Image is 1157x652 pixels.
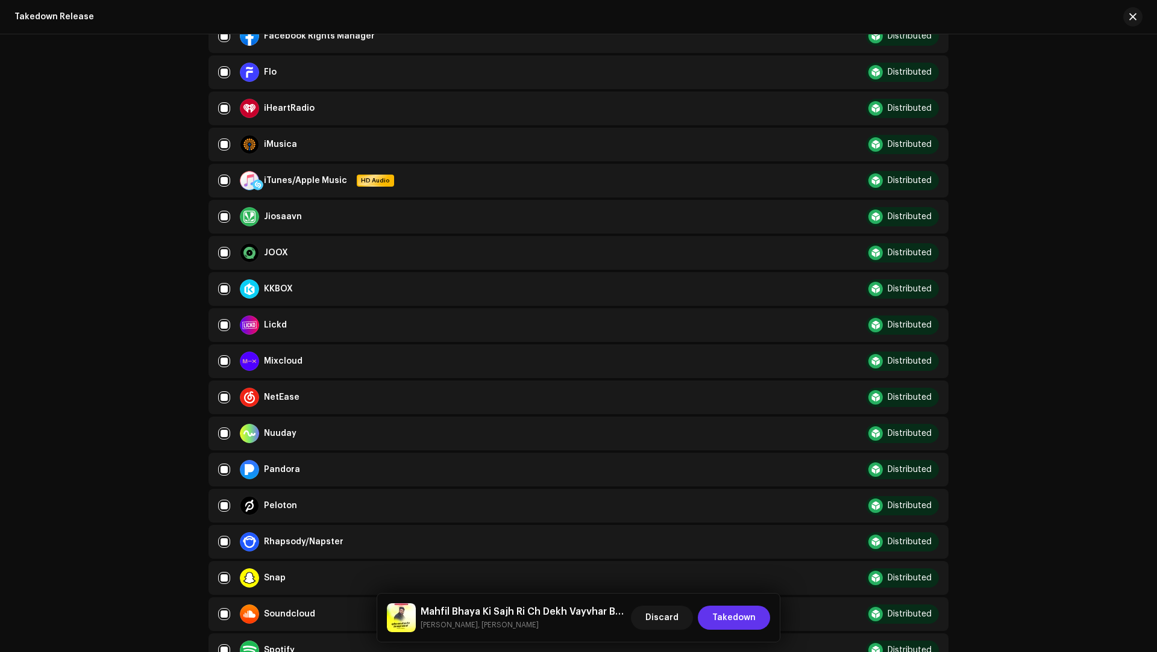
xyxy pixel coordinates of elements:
div: iTunes/Apple Music [264,176,347,185]
div: Distributed [888,249,932,257]
div: iHeartRadio [264,104,315,113]
div: Distributed [888,176,932,185]
div: Distributed [888,32,932,40]
div: Distributed [888,574,932,582]
div: Distributed [888,104,932,113]
span: Discard [645,606,679,630]
div: Nuuday [264,429,296,438]
div: KKBOX [264,285,293,293]
div: Lickd [264,321,287,329]
div: NetEase [264,393,299,402]
div: Distributed [888,285,932,293]
small: Mahfil Bhaya Ki Sajh Ri Ch Dekh Vayvhar Bhaya Ko [421,619,626,631]
div: Distributed [888,321,932,329]
span: Takedown [712,606,756,630]
h5: Mahfil Bhaya Ki Sajh Ri Ch Dekh Vayvhar Bhaya Ko [421,604,626,619]
div: Distributed [888,357,932,365]
div: Facebook Rights Manager [264,32,375,40]
div: Soundcloud [264,610,315,618]
div: Distributed [888,140,932,149]
div: Jiosaavn [264,213,302,221]
button: Takedown [698,606,770,630]
div: Distributed [888,501,932,510]
button: Discard [631,606,693,630]
div: Distributed [888,429,932,438]
img: 1c3fbcf2-a6c0-4d80-85b7-8783c89a1687 [387,603,416,632]
div: Distributed [888,213,932,221]
div: Distributed [888,538,932,546]
div: Distributed [888,610,932,618]
div: JOOX [264,249,288,257]
div: Mixcloud [264,357,303,365]
div: Distributed [888,465,932,474]
div: iMusica [264,140,297,149]
div: Pandora [264,465,300,474]
div: Takedown Release [14,12,94,22]
div: Flo [264,68,277,76]
div: Distributed [888,393,932,402]
div: Rhapsody/Napster [264,538,343,546]
div: Distributed [888,68,932,76]
div: Snap [264,574,286,582]
span: HD Audio [358,176,393,185]
div: Peloton [264,501,297,510]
